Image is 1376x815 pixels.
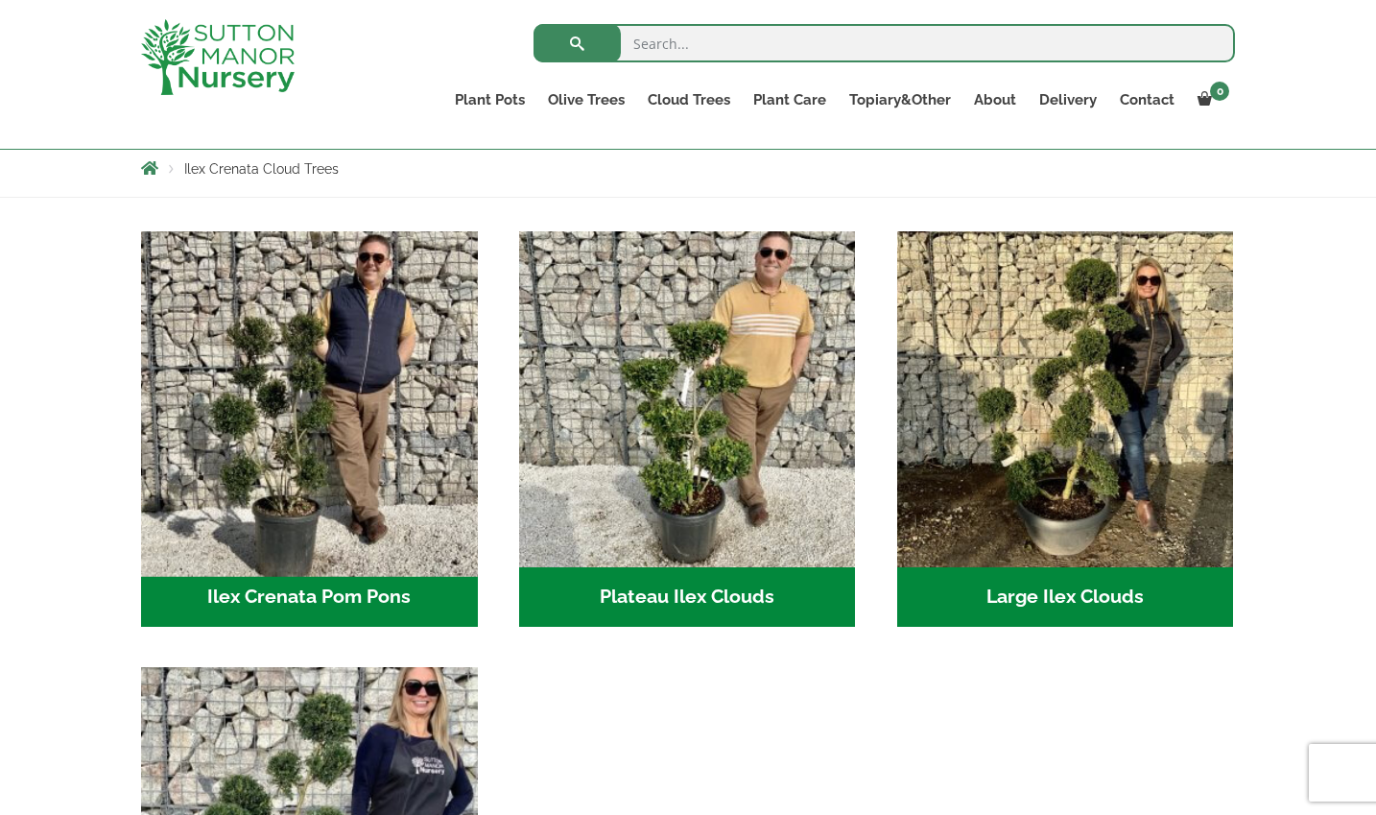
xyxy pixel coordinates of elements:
a: Topiary&Other [838,86,962,113]
a: Cloud Trees [636,86,742,113]
a: Plant Care [742,86,838,113]
img: logo [141,19,295,95]
a: 0 [1186,86,1235,113]
h2: Plateau Ilex Clouds [519,567,856,627]
img: Large Ilex Clouds [897,231,1234,568]
a: Olive Trees [536,86,636,113]
h2: Large Ilex Clouds [897,567,1234,627]
a: Plant Pots [443,86,536,113]
input: Search... [534,24,1235,62]
img: Ilex Crenata Pom Pons [132,223,486,576]
span: 0 [1210,82,1229,101]
span: Ilex Crenata Cloud Trees [184,161,339,177]
h2: Ilex Crenata Pom Pons [141,567,478,627]
a: Visit product category Plateau Ilex Clouds [519,231,856,627]
a: Contact [1108,86,1186,113]
a: Visit product category Large Ilex Clouds [897,231,1234,627]
a: About [962,86,1028,113]
nav: Breadcrumbs [141,160,1235,176]
a: Visit product category Ilex Crenata Pom Pons [141,231,478,627]
a: Delivery [1028,86,1108,113]
img: Plateau Ilex Clouds [519,231,856,568]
